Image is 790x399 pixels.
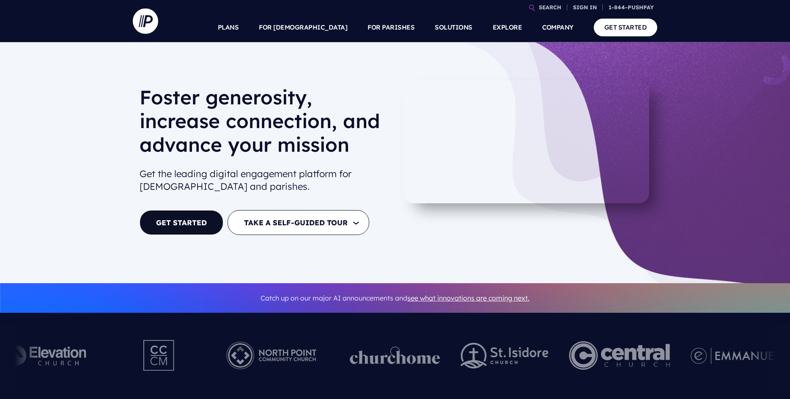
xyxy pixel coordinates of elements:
[140,210,223,235] a: GET STARTED
[140,85,388,163] h1: Foster generosity, increase connection, and advance your mission
[126,332,193,379] img: Pushpay_Logo__CCM
[140,289,650,308] p: Catch up on our major AI announcements and
[228,210,369,235] button: TAKE A SELF-GUIDED TOUR
[213,332,329,379] img: Pushpay_Logo__NorthPoint
[542,13,573,42] a: COMPANY
[493,13,522,42] a: EXPLORE
[140,164,388,197] h2: Get the leading digital engagement platform for [DEMOGRAPHIC_DATA] and parishes.
[461,343,549,369] img: pp_logos_2
[569,332,670,379] img: Central Church Henderson NV
[368,13,414,42] a: FOR PARISHES
[435,13,472,42] a: SOLUTIONS
[259,13,347,42] a: FOR [DEMOGRAPHIC_DATA]
[218,13,239,42] a: PLANS
[594,19,658,36] a: GET STARTED
[407,294,529,302] a: see what innovations are coming next.
[350,347,440,364] img: pp_logos_1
